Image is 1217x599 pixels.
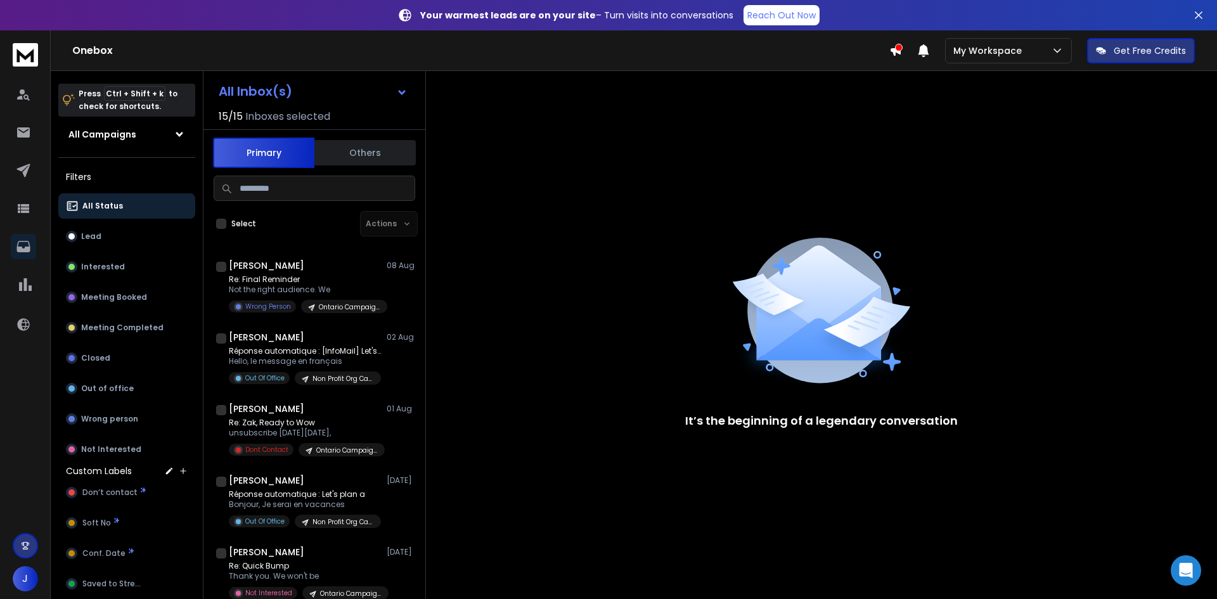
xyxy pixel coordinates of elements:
[72,43,889,58] h1: Onebox
[312,374,373,383] p: Non Profit Org Campaign (GP, 2025)
[387,261,415,271] p: 08 Aug
[219,85,292,98] h1: All Inbox(s)
[420,9,733,22] p: – Turn visits into conversations
[685,412,958,430] p: It’s the beginning of a legendary conversation
[66,465,132,477] h3: Custom Labels
[387,404,415,414] p: 01 Aug
[81,414,138,424] p: Wrong person
[58,122,195,147] button: All Campaigns
[58,510,195,536] button: Soft No
[953,44,1027,57] p: My Workspace
[229,331,304,344] h1: [PERSON_NAME]
[229,546,304,558] h1: [PERSON_NAME]
[58,571,195,596] button: Saved to Streak
[747,9,816,22] p: Reach Out Now
[229,285,381,295] p: Not the right audience. We
[229,474,304,487] h1: [PERSON_NAME]
[314,139,416,167] button: Others
[82,201,123,211] p: All Status
[58,376,195,401] button: Out of office
[245,302,291,311] p: Wrong Person
[219,109,243,124] span: 15 / 15
[58,437,195,462] button: Not Interested
[13,43,38,67] img: logo
[82,518,111,528] span: Soft No
[229,259,304,272] h1: [PERSON_NAME]
[68,128,136,141] h1: All Campaigns
[229,571,381,581] p: Thank you. We won't be
[312,517,373,527] p: Non Profit Org Campaign (GP, 2025)
[13,566,38,591] button: J
[81,323,164,333] p: Meeting Completed
[387,475,415,486] p: [DATE]
[744,5,820,25] a: Reach Out Now
[81,292,147,302] p: Meeting Booked
[320,589,381,598] p: Ontario Campaign (Apollo, 2025, [GEOGRAPHIC_DATA], [GEOGRAPHIC_DATA], [GEOGRAPHIC_DATA], [GEOGRAP...
[82,487,138,498] span: Don’t contact
[229,561,381,571] p: Re: Quick Bump
[316,446,377,455] p: Ontario Campaign (Apollo, 2025, [GEOGRAPHIC_DATA], [GEOGRAPHIC_DATA], [GEOGRAPHIC_DATA], [GEOGRAP...
[82,548,126,558] span: Conf. Date
[229,428,381,438] p: unsubscribe [DATE][DATE],
[58,254,195,280] button: Interested
[245,445,288,454] p: Dont Contact
[245,373,285,383] p: Out Of Office
[58,168,195,186] h3: Filters
[209,79,418,104] button: All Inbox(s)
[245,517,285,526] p: Out Of Office
[1171,555,1201,586] div: Open Intercom Messenger
[81,262,125,272] p: Interested
[58,315,195,340] button: Meeting Completed
[58,193,195,219] button: All Status
[58,285,195,310] button: Meeting Booked
[319,302,380,312] p: Ontario Campaign (Apollo, 2025, [GEOGRAPHIC_DATA], [GEOGRAPHIC_DATA], [GEOGRAPHIC_DATA], [GEOGRAP...
[1114,44,1186,57] p: Get Free Credits
[58,541,195,566] button: Conf. Date
[229,356,381,366] p: Hello, le message en français
[231,219,256,229] label: Select
[81,231,101,242] p: Lead
[82,579,143,589] span: Saved to Streak
[58,406,195,432] button: Wrong person
[387,547,415,557] p: [DATE]
[81,353,110,363] p: Closed
[229,499,381,510] p: Bonjour, Je serai en vacances
[245,109,330,124] h3: Inboxes selected
[229,403,304,415] h1: [PERSON_NAME]
[245,588,292,598] p: Not Interested
[229,346,381,356] p: Réponse automatique : [InfoMail] Let's plan
[229,274,381,285] p: Re: Final Reminder
[420,9,596,22] strong: Your warmest leads are on your site
[58,480,195,505] button: Don’t contact
[229,418,381,428] p: Re: Zak, Ready to Wow
[104,86,165,101] span: Ctrl + Shift + k
[387,332,415,342] p: 02 Aug
[1087,38,1195,63] button: Get Free Credits
[229,489,381,499] p: Réponse automatique : Let's plan a
[213,138,314,168] button: Primary
[81,444,141,454] p: Not Interested
[58,224,195,249] button: Lead
[81,383,134,394] p: Out of office
[79,87,177,113] p: Press to check for shortcuts.
[58,345,195,371] button: Closed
